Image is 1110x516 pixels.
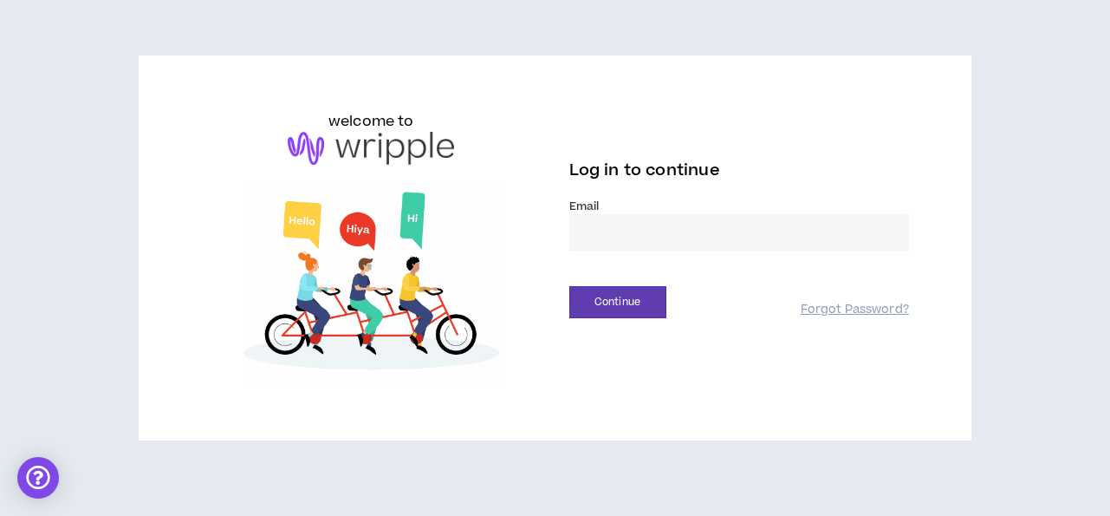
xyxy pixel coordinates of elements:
[201,182,541,386] img: Welcome to Wripple
[328,111,414,132] h6: welcome to
[569,286,666,318] button: Continue
[801,302,909,318] a: Forgot Password?
[17,457,59,499] div: Open Intercom Messenger
[288,132,454,165] img: logo-brand.png
[569,199,909,214] label: Email
[569,160,720,181] span: Log in to continue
